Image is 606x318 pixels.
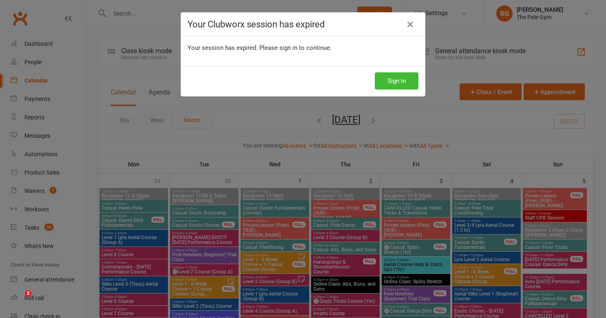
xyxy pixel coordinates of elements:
a: Close [404,18,417,31]
button: Sign In [375,72,418,90]
iframe: Intercom live chat [8,290,28,310]
span: Your session has expired. Please sign in to continue. [188,44,332,52]
h4: Your Clubworx session has expired [188,19,418,29]
span: 2 [25,290,31,297]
